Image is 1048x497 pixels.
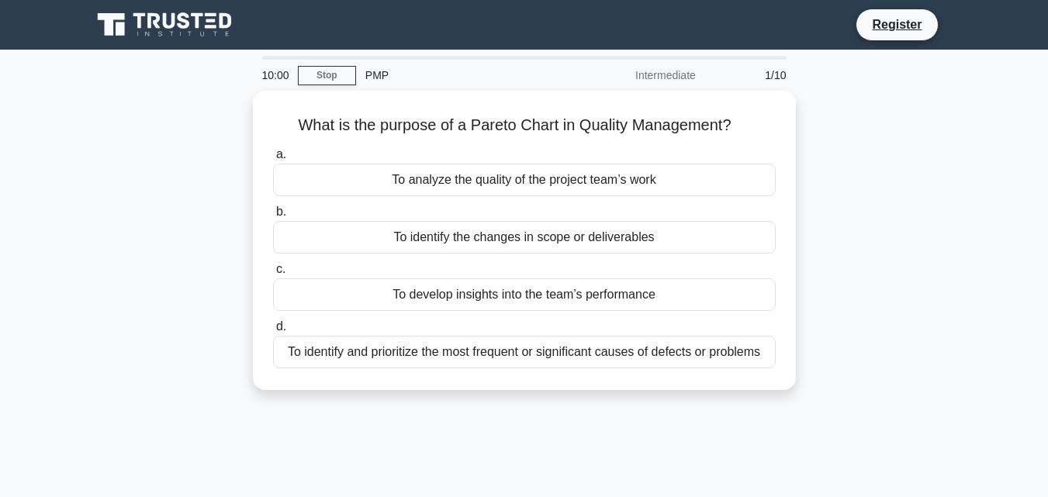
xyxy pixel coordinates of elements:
[273,336,776,368] div: To identify and prioritize the most frequent or significant causes of defects or problems
[273,221,776,254] div: To identify the changes in scope or deliverables
[298,66,356,85] a: Stop
[273,164,776,196] div: To analyze the quality of the project team’s work
[569,60,705,91] div: Intermediate
[863,15,931,34] a: Register
[273,278,776,311] div: To develop insights into the team’s performance
[356,60,569,91] div: PMP
[705,60,796,91] div: 1/10
[276,262,285,275] span: c.
[272,116,777,136] h5: What is the purpose of a Pareto Chart in Quality Management?
[276,319,286,333] span: d.
[253,60,298,91] div: 10:00
[276,205,286,218] span: b.
[276,147,286,160] span: a.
